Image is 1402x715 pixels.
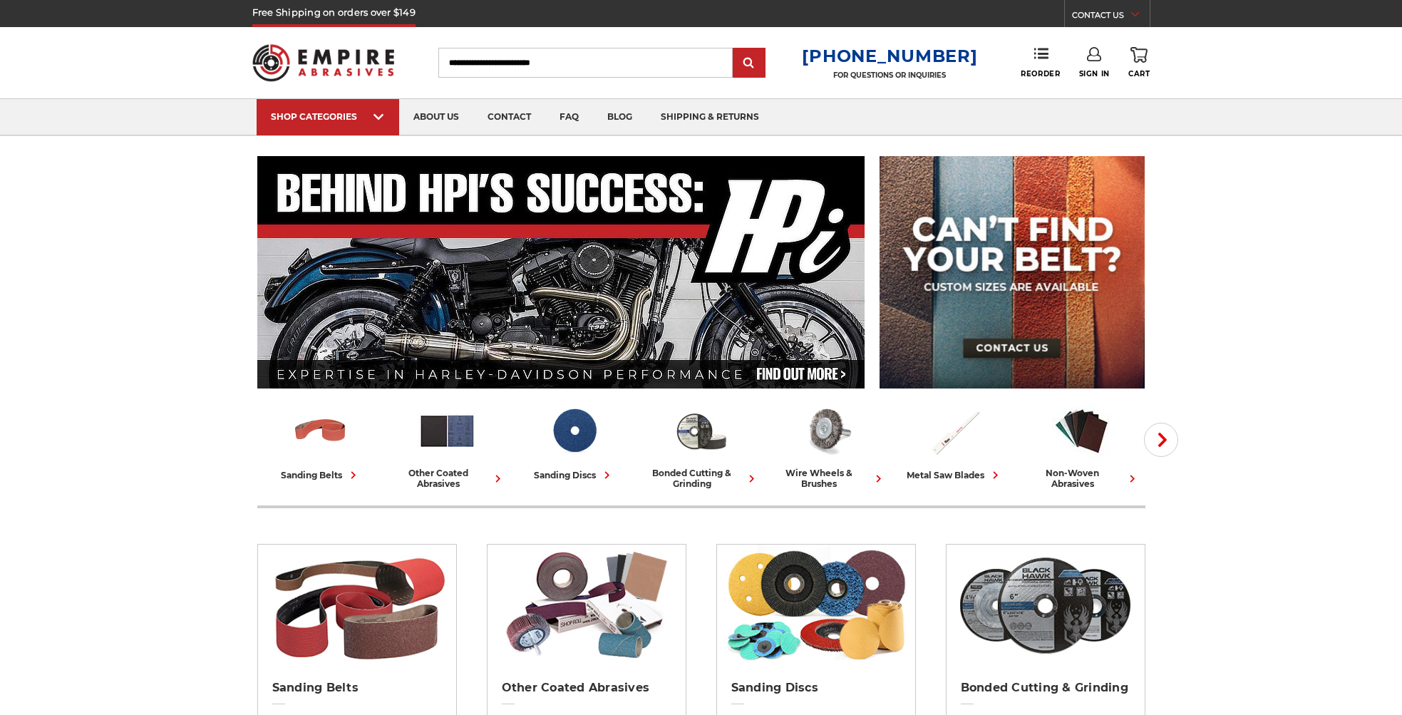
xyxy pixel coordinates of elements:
span: Reorder [1021,69,1060,78]
a: sanding discs [517,401,632,483]
a: Reorder [1021,47,1060,78]
a: sanding belts [263,401,378,483]
a: non-woven abrasives [1024,401,1140,489]
img: Empire Abrasives [252,35,395,91]
a: Cart [1128,47,1150,78]
img: Metal Saw Blades [925,401,984,461]
a: about us [399,99,473,135]
a: CONTACT US [1072,7,1150,27]
div: non-woven abrasives [1024,468,1140,489]
div: metal saw blades [907,468,1003,483]
a: wire wheels & brushes [770,401,886,489]
img: Wire Wheels & Brushes [798,401,857,461]
h2: Bonded Cutting & Grinding [961,681,1130,695]
img: Bonded Cutting & Grinding [671,401,731,461]
span: Sign In [1079,69,1110,78]
div: SHOP CATEGORIES [271,111,385,122]
div: wire wheels & brushes [770,468,886,489]
div: sanding belts [281,468,361,483]
img: Non-woven Abrasives [1052,401,1111,461]
a: blog [593,99,646,135]
button: Next [1144,423,1178,457]
img: Other Coated Abrasives [494,545,679,666]
img: Banner for an interview featuring Horsepower Inc who makes Harley performance upgrades featured o... [257,156,865,389]
img: Sanding Belts [264,545,449,666]
img: promo banner for custom belts. [880,156,1145,389]
a: other coated abrasives [390,401,505,489]
a: metal saw blades [897,401,1013,483]
img: Sanding Discs [723,545,908,666]
img: Sanding Discs [545,401,604,461]
a: [PHONE_NUMBER] [802,46,977,66]
span: Cart [1128,69,1150,78]
h2: Sanding Belts [272,681,442,695]
a: contact [473,99,545,135]
img: Sanding Belts [291,401,350,461]
a: shipping & returns [646,99,773,135]
input: Submit [735,49,763,78]
a: bonded cutting & grinding [644,401,759,489]
div: bonded cutting & grinding [644,468,759,489]
p: FOR QUESTIONS OR INQUIRIES [802,71,977,80]
div: other coated abrasives [390,468,505,489]
img: Other Coated Abrasives [418,401,477,461]
img: Bonded Cutting & Grinding [953,545,1138,666]
div: sanding discs [534,468,614,483]
h2: Other Coated Abrasives [502,681,671,695]
h2: Sanding Discs [731,681,901,695]
a: faq [545,99,593,135]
